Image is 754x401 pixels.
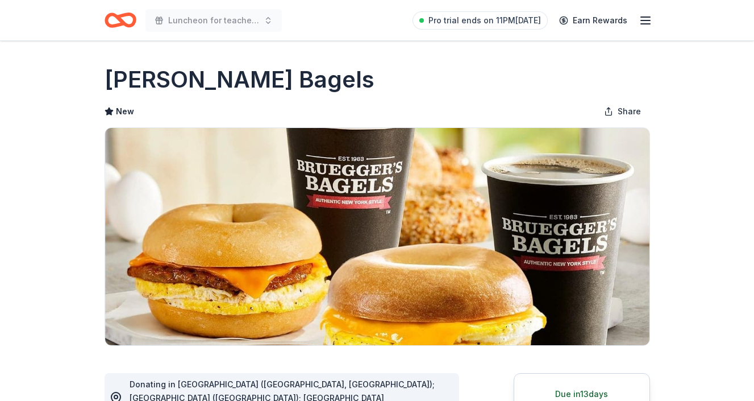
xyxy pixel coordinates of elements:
[105,64,374,96] h1: [PERSON_NAME] Bagels
[552,10,634,31] a: Earn Rewards
[105,7,136,34] a: Home
[528,387,636,401] div: Due in 13 days
[168,14,259,27] span: Luncheon for teachers and staff
[105,128,649,345] img: Image for Bruegger's Bagels
[145,9,282,32] button: Luncheon for teachers and staff
[595,100,650,123] button: Share
[428,14,541,27] span: Pro trial ends on 11PM[DATE]
[413,11,548,30] a: Pro trial ends on 11PM[DATE]
[116,105,134,118] span: New
[618,105,641,118] span: Share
